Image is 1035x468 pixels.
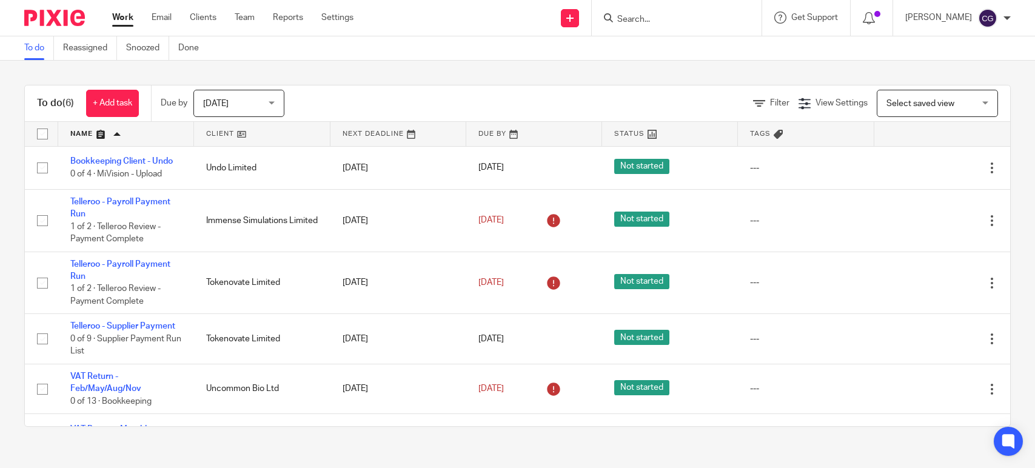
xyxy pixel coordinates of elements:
div: --- [750,162,862,174]
a: + Add task [86,90,139,117]
td: RoboK Limited [194,414,330,457]
a: Settings [321,12,353,24]
p: [PERSON_NAME] [905,12,972,24]
span: Filter [770,99,789,107]
a: Telleroo - Payroll Payment Run [70,198,170,218]
a: VAT Return - Monthly [70,425,152,433]
h1: To do [37,97,74,110]
span: Not started [614,380,669,395]
span: Not started [614,274,669,289]
img: svg%3E [978,8,997,28]
span: Not started [614,159,669,174]
td: [DATE] [330,252,466,314]
a: Clients [190,12,216,24]
td: [DATE] [330,146,466,189]
span: Tags [750,130,771,137]
span: 0 of 9 · Supplier Payment Run List [70,335,181,356]
a: Reports [273,12,303,24]
td: Uncommon Bio Ltd [194,364,330,413]
div: --- [750,333,862,345]
img: Pixie [24,10,85,26]
td: [DATE] [330,189,466,252]
td: [DATE] [330,414,466,457]
a: Team [235,12,255,24]
span: [DATE] [478,164,504,172]
span: [DATE] [478,335,504,343]
td: Immense Simulations Limited [194,189,330,252]
p: Due by [161,97,187,109]
span: 0 of 4 · MiVision - Upload [70,170,162,178]
span: 0 of 13 · Bookkeeping [70,397,152,406]
td: Undo Limited [194,146,330,189]
a: Bookkeeping Client - Undo [70,157,173,165]
div: --- [750,215,862,227]
span: Select saved view [886,99,954,108]
span: [DATE] [478,216,504,225]
span: Not started [614,330,669,345]
span: [DATE] [478,384,504,393]
a: Telleroo - Payroll Payment Run [70,260,170,281]
a: Work [112,12,133,24]
a: Snoozed [126,36,169,60]
span: (6) [62,98,74,108]
a: Telleroo - Supplier Payment [70,322,175,330]
td: [DATE] [330,364,466,413]
a: Done [178,36,208,60]
div: --- [750,276,862,289]
input: Search [616,15,725,25]
span: View Settings [816,99,868,107]
span: 1 of 2 · Telleroo Review - Payment Complete [70,222,161,244]
td: [DATE] [330,314,466,364]
a: VAT Return - Feb/May/Aug/Nov [70,372,141,393]
a: Reassigned [63,36,117,60]
span: Not started [614,212,669,227]
td: Tokenovate Limited [194,314,330,364]
a: Email [152,12,172,24]
div: --- [750,383,862,395]
span: [DATE] [203,99,229,108]
td: Tokenovate Limited [194,252,330,314]
span: Get Support [791,13,838,22]
a: To do [24,36,54,60]
span: [DATE] [478,278,504,287]
span: 1 of 2 · Telleroo Review - Payment Complete [70,285,161,306]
